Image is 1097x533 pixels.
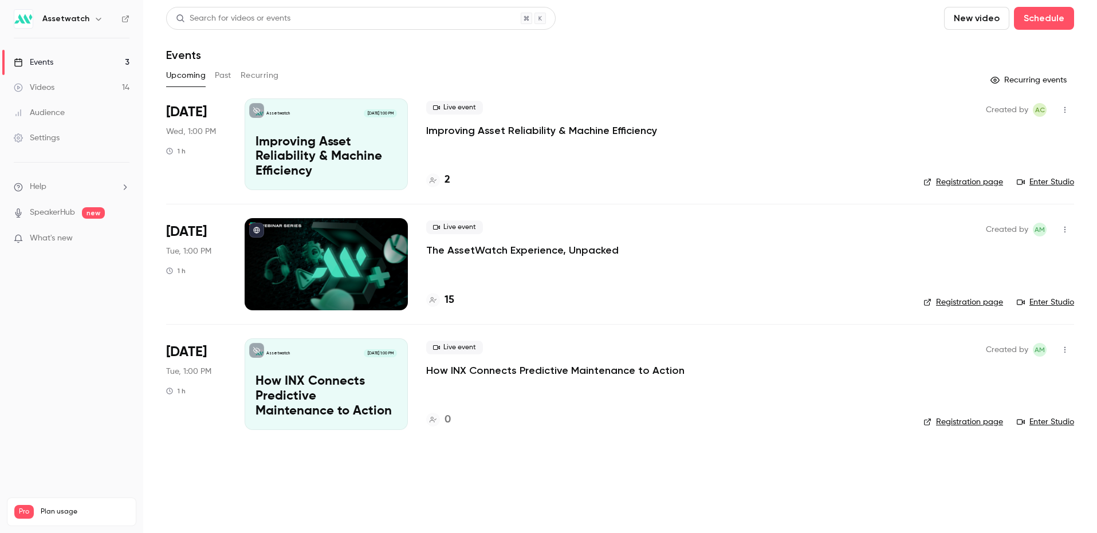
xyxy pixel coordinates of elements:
[14,505,34,519] span: Pro
[1035,343,1045,357] span: AM
[364,349,396,357] span: [DATE] 1:00 PM
[166,386,186,396] div: 1 h
[1033,343,1047,357] span: Auburn Meadows
[166,103,207,121] span: [DATE]
[1014,7,1074,30] button: Schedule
[30,207,75,219] a: SpeakerHub
[985,71,1074,89] button: Recurring events
[426,293,454,308] a: 15
[166,147,186,156] div: 1 h
[176,13,290,25] div: Search for videos or events
[426,172,450,188] a: 2
[1017,176,1074,188] a: Enter Studio
[364,109,396,117] span: [DATE] 1:00 PM
[14,57,53,68] div: Events
[426,220,483,234] span: Live event
[266,110,290,116] p: Assetwatch
[445,412,451,428] h4: 0
[1033,103,1047,117] span: Adam Creamer
[241,66,279,85] button: Recurring
[923,176,1003,188] a: Registration page
[166,218,226,310] div: Oct 21 Tue, 2:00 PM (America/New York)
[166,126,216,137] span: Wed, 1:00 PM
[1035,223,1045,236] span: AM
[14,107,65,119] div: Audience
[166,223,207,241] span: [DATE]
[245,98,408,190] a: Improving Asset Reliability & Machine EfficiencyAssetwatch[DATE] 1:00 PMImproving Asset Reliabili...
[166,98,226,190] div: Oct 15 Wed, 2:00 PM (America/New York)
[82,207,105,219] span: new
[30,181,46,193] span: Help
[923,297,1003,308] a: Registration page
[426,243,619,257] a: The AssetWatch Experience, Unpacked
[1017,297,1074,308] a: Enter Studio
[245,338,408,430] a: How INX Connects Predictive Maintenance to ActionAssetwatch[DATE] 1:00 PMHow INX Connects Predict...
[445,172,450,188] h4: 2
[14,181,129,193] li: help-dropdown-opener
[266,350,290,356] p: Assetwatch
[166,246,211,257] span: Tue, 1:00 PM
[1035,103,1045,117] span: AC
[255,135,397,179] p: Improving Asset Reliability & Machine Efficiency
[426,412,451,428] a: 0
[166,366,211,377] span: Tue, 1:00 PM
[426,341,483,354] span: Live event
[166,266,186,275] div: 1 h
[255,374,397,418] p: How INX Connects Predictive Maintenance to Action
[41,507,129,516] span: Plan usage
[42,13,89,25] h6: Assetwatch
[166,338,226,430] div: Nov 4 Tue, 2:00 PM (America/New York)
[215,66,231,85] button: Past
[944,7,1009,30] button: New video
[1017,416,1074,428] a: Enter Studio
[986,223,1028,236] span: Created by
[986,343,1028,357] span: Created by
[445,293,454,308] h4: 15
[14,82,54,93] div: Videos
[426,124,657,137] a: Improving Asset Reliability & Machine Efficiency
[166,343,207,361] span: [DATE]
[1033,223,1047,236] span: Auburn Meadows
[14,10,33,28] img: Assetwatch
[166,66,206,85] button: Upcoming
[30,232,73,244] span: What's new
[14,132,60,144] div: Settings
[426,101,483,115] span: Live event
[923,416,1003,428] a: Registration page
[986,103,1028,117] span: Created by
[166,48,201,62] h1: Events
[426,364,685,377] a: How INX Connects Predictive Maintenance to Action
